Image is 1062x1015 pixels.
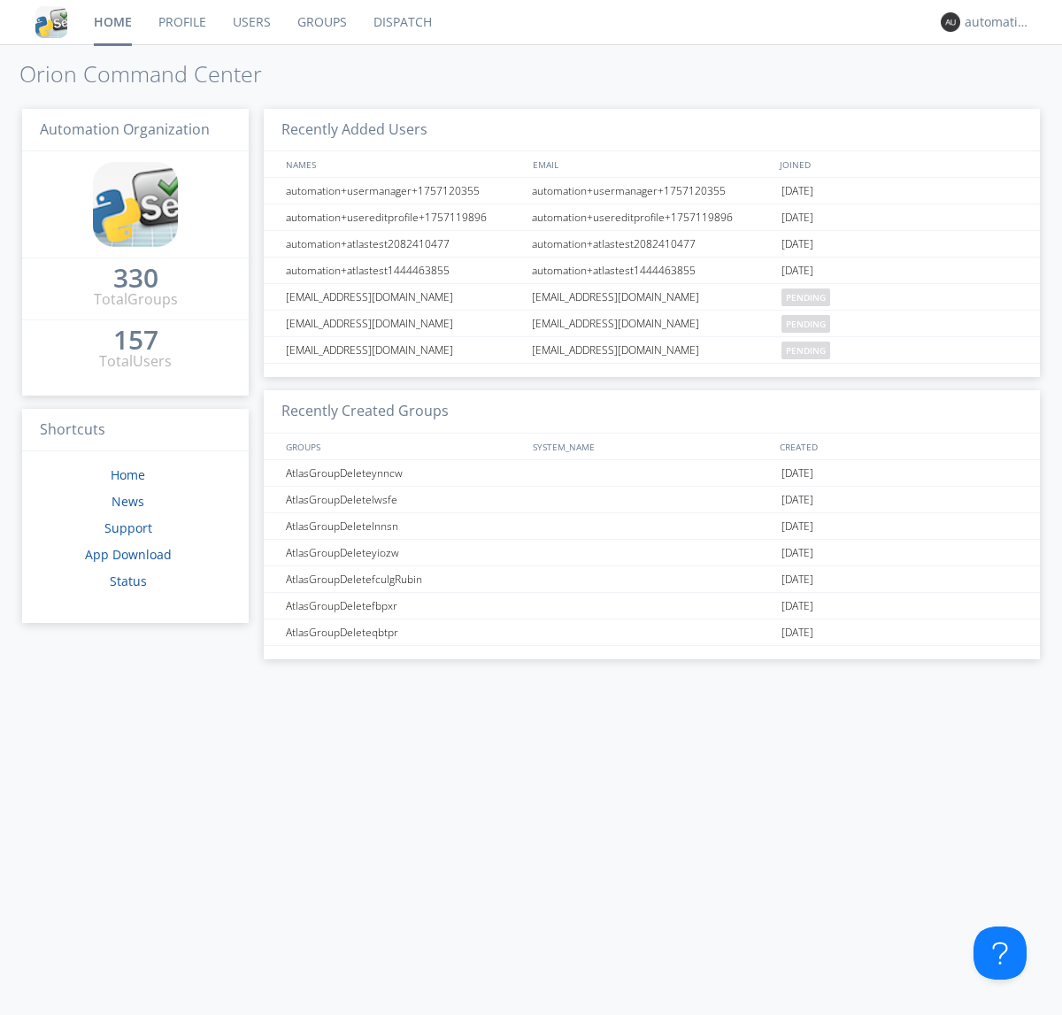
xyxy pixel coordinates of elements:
[281,487,527,512] div: AtlasGroupDeletelwsfe
[264,109,1040,152] h3: Recently Added Users
[104,519,152,536] a: Support
[281,311,527,336] div: [EMAIL_ADDRESS][DOMAIN_NAME]
[110,573,147,589] a: Status
[528,434,775,459] div: SYSTEM_NAME
[85,546,172,563] a: App Download
[781,513,813,540] span: [DATE]
[281,231,527,257] div: automation+atlastest2082410477
[264,513,1040,540] a: AtlasGroupDeletelnnsn[DATE]
[281,593,527,619] div: AtlasGroupDeletefbpxr
[281,540,527,565] div: AtlasGroupDeleteyiozw
[264,284,1040,311] a: [EMAIL_ADDRESS][DOMAIN_NAME][EMAIL_ADDRESS][DOMAIN_NAME]pending
[527,231,777,257] div: automation+atlastest2082410477
[527,311,777,336] div: [EMAIL_ADDRESS][DOMAIN_NAME]
[781,593,813,619] span: [DATE]
[264,390,1040,434] h3: Recently Created Groups
[781,204,813,231] span: [DATE]
[527,284,777,310] div: [EMAIL_ADDRESS][DOMAIN_NAME]
[781,178,813,204] span: [DATE]
[281,178,527,204] div: automation+usermanager+1757120355
[973,927,1027,980] iframe: Toggle Customer Support
[94,289,178,310] div: Total Groups
[111,466,145,483] a: Home
[264,337,1040,364] a: [EMAIL_ADDRESS][DOMAIN_NAME][EMAIL_ADDRESS][DOMAIN_NAME]pending
[781,619,813,646] span: [DATE]
[264,178,1040,204] a: automation+usermanager+1757120355automation+usermanager+1757120355[DATE]
[781,460,813,487] span: [DATE]
[527,178,777,204] div: automation+usermanager+1757120355
[99,351,172,372] div: Total Users
[281,204,527,230] div: automation+usereditprofile+1757119896
[281,513,527,539] div: AtlasGroupDeletelnnsn
[35,6,67,38] img: cddb5a64eb264b2086981ab96f4c1ba7
[527,204,777,230] div: automation+usereditprofile+1757119896
[281,284,527,310] div: [EMAIL_ADDRESS][DOMAIN_NAME]
[281,566,527,592] div: AtlasGroupDeletefculgRubin
[264,487,1040,513] a: AtlasGroupDeletelwsfe[DATE]
[93,162,178,247] img: cddb5a64eb264b2086981ab96f4c1ba7
[528,151,775,177] div: EMAIL
[264,311,1040,337] a: [EMAIL_ADDRESS][DOMAIN_NAME][EMAIL_ADDRESS][DOMAIN_NAME]pending
[264,460,1040,487] a: AtlasGroupDeleteynncw[DATE]
[527,337,777,363] div: [EMAIL_ADDRESS][DOMAIN_NAME]
[281,434,524,459] div: GROUPS
[781,566,813,593] span: [DATE]
[264,566,1040,593] a: AtlasGroupDeletefculgRubin[DATE]
[113,269,158,287] div: 330
[281,258,527,283] div: automation+atlastest1444463855
[22,409,249,452] h3: Shortcuts
[40,119,210,139] span: Automation Organization
[965,13,1031,31] div: automation+atlas0004
[281,619,527,645] div: AtlasGroupDeleteqbtpr
[264,619,1040,646] a: AtlasGroupDeleteqbtpr[DATE]
[775,151,1023,177] div: JOINED
[781,540,813,566] span: [DATE]
[264,231,1040,258] a: automation+atlastest2082410477automation+atlastest2082410477[DATE]
[281,151,524,177] div: NAMES
[113,331,158,351] a: 157
[113,269,158,289] a: 330
[264,204,1040,231] a: automation+usereditprofile+1757119896automation+usereditprofile+1757119896[DATE]
[264,258,1040,284] a: automation+atlastest1444463855automation+atlastest1444463855[DATE]
[281,460,527,486] div: AtlasGroupDeleteynncw
[781,315,830,333] span: pending
[264,540,1040,566] a: AtlasGroupDeleteyiozw[DATE]
[113,331,158,349] div: 157
[264,593,1040,619] a: AtlasGroupDeletefbpxr[DATE]
[775,434,1023,459] div: CREATED
[941,12,960,32] img: 373638.png
[281,337,527,363] div: [EMAIL_ADDRESS][DOMAIN_NAME]
[781,258,813,284] span: [DATE]
[781,342,830,359] span: pending
[781,231,813,258] span: [DATE]
[781,487,813,513] span: [DATE]
[527,258,777,283] div: automation+atlastest1444463855
[781,288,830,306] span: pending
[112,493,144,510] a: News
